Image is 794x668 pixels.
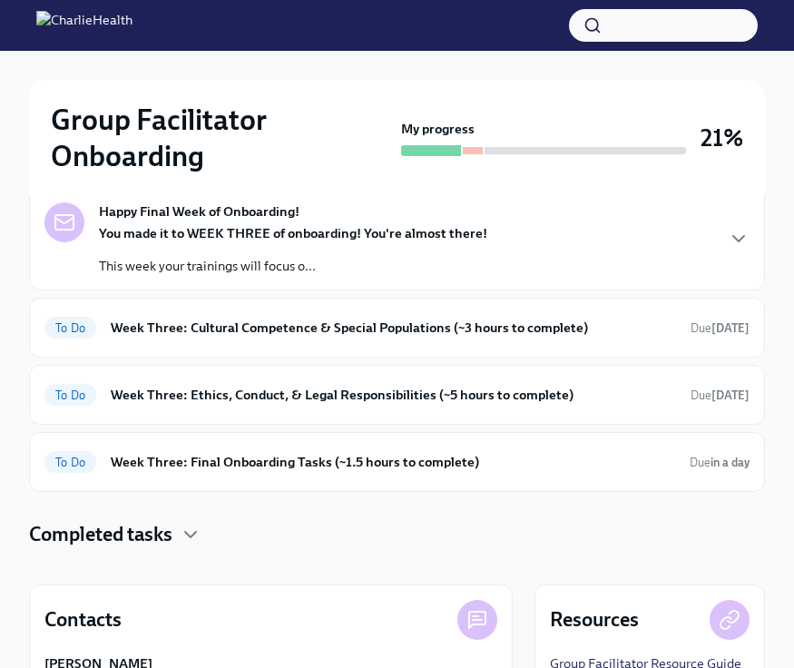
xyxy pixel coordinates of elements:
[29,521,172,548] h4: Completed tasks
[111,385,676,405] h6: Week Three: Ethics, Conduct, & Legal Responsibilities (~5 hours to complete)
[99,257,487,275] p: This week your trainings will focus o...
[691,387,750,404] span: August 25th, 2025 10:00
[44,321,96,335] span: To Do
[44,447,750,476] a: To DoWeek Three: Final Onboarding Tasks (~1.5 hours to complete)Duein a day
[44,380,750,409] a: To DoWeek Three: Ethics, Conduct, & Legal Responsibilities (~5 hours to complete)Due[DATE]
[36,11,132,40] img: CharlieHealth
[44,606,122,634] h4: Contacts
[51,102,394,174] h2: Group Facilitator Onboarding
[550,606,639,634] h4: Resources
[691,319,750,337] span: August 25th, 2025 10:00
[691,388,750,402] span: Due
[711,456,750,469] strong: in a day
[111,318,676,338] h6: Week Three: Cultural Competence & Special Populations (~3 hours to complete)
[44,388,96,402] span: To Do
[691,321,750,335] span: Due
[111,452,675,472] h6: Week Three: Final Onboarding Tasks (~1.5 hours to complete)
[711,321,750,335] strong: [DATE]
[29,521,765,548] div: Completed tasks
[690,454,750,471] span: August 23rd, 2025 10:00
[401,120,475,138] strong: My progress
[701,122,743,154] h3: 21%
[711,388,750,402] strong: [DATE]
[99,202,299,221] strong: Happy Final Week of Onboarding!
[99,225,487,241] strong: You made it to WEEK THREE of onboarding! You're almost there!
[44,456,96,469] span: To Do
[44,313,750,342] a: To DoWeek Three: Cultural Competence & Special Populations (~3 hours to complete)Due[DATE]
[690,456,750,469] span: Due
